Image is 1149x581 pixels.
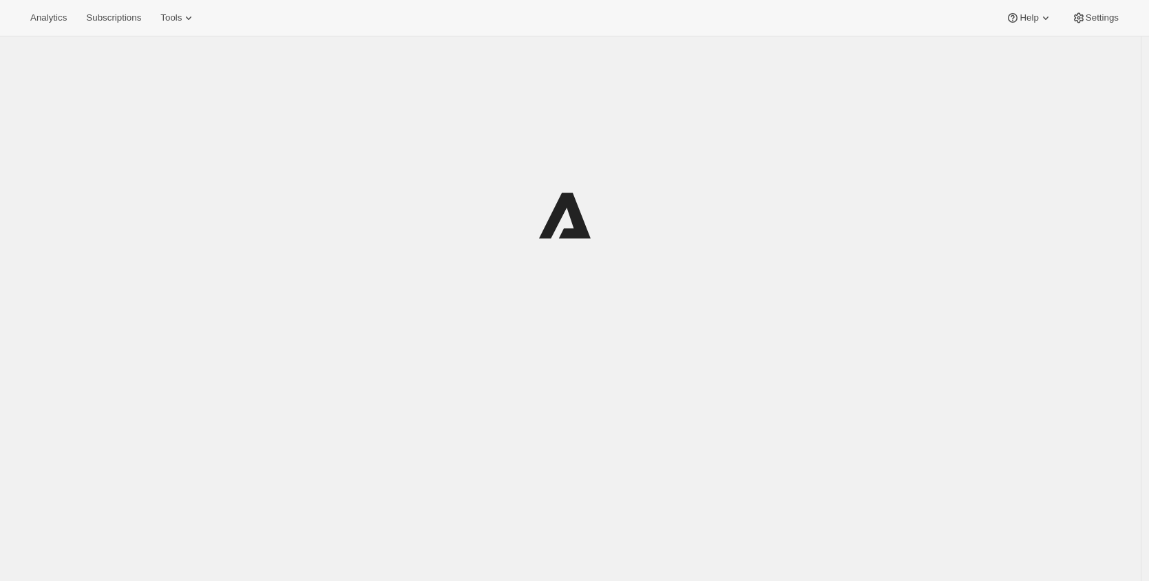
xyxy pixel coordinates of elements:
button: Settings [1064,8,1127,28]
span: Analytics [30,12,67,23]
button: Subscriptions [78,8,149,28]
span: Help [1020,12,1038,23]
button: Analytics [22,8,75,28]
span: Settings [1086,12,1119,23]
span: Tools [160,12,182,23]
button: Tools [152,8,204,28]
span: Subscriptions [86,12,141,23]
button: Help [998,8,1060,28]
